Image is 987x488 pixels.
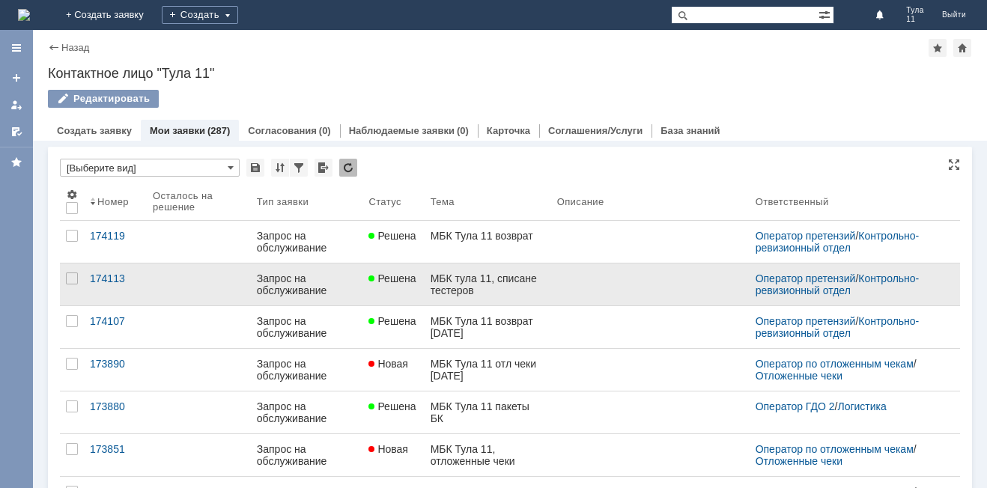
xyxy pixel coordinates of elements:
div: Тема [431,196,455,207]
a: 173880 [84,391,147,433]
div: Статус [368,196,401,207]
a: Оператор претензий [756,230,856,242]
img: logo [18,9,30,21]
div: Сортировка... [271,159,289,177]
div: 173880 [90,400,141,412]
div: (0) [319,125,331,136]
a: 174113 [84,263,147,305]
div: Обновлять список [339,159,357,177]
a: Запрос на обслуживание [251,221,363,263]
div: Фильтрация... [290,159,308,177]
span: Решена [368,315,416,327]
a: Запрос на обслуживание [251,263,363,305]
a: 173851 [84,434,147,476]
a: 174107 [84,306,147,348]
a: Оператор претензий [756,272,856,284]
div: Экспорт списка [315,159,332,177]
div: Добавить в избранное [929,39,947,57]
div: Запрос на обслуживание [257,358,357,382]
th: Статус [362,183,424,221]
a: Запрос на обслуживание [251,434,363,476]
a: Наблюдаемые заявки [349,125,455,136]
th: Тип заявки [251,183,363,221]
a: Логистика [837,400,886,412]
span: Решена [368,400,416,412]
div: 174107 [90,315,141,327]
span: Тула [906,6,924,15]
a: Отложенные чеки [756,370,842,382]
span: Решена [368,230,416,242]
a: Назад [61,42,89,53]
div: Запрос на обслуживание [257,272,357,296]
div: / [756,230,942,254]
div: Запрос на обслуживание [257,230,357,254]
div: / [756,358,942,382]
div: (0) [457,125,469,136]
div: / [756,315,942,339]
a: Мои заявки [4,93,28,117]
div: Тип заявки [257,196,309,207]
div: Номер [97,196,129,207]
a: База знаний [660,125,720,136]
div: / [756,272,942,296]
a: Контрольно-ревизионный отдел [756,315,920,339]
div: Запрос на обслуживание [257,443,357,467]
div: МБК Тула 11, отложенные чеки [431,443,545,467]
div: 173890 [90,358,141,370]
div: (287) [207,125,230,136]
a: МБК Тула 11 возврат [425,221,551,263]
a: Решена [362,306,424,348]
a: Карточка [487,125,530,136]
div: Создать [162,6,238,24]
div: МБК Тула 11 пакеты БК [431,400,545,424]
a: МБК Тула 11 отл чеки [DATE] [425,349,551,391]
div: 173851 [90,443,141,455]
div: Сделать домашней страницей [953,39,971,57]
a: МБК тула 11, списане тестеров [425,263,551,305]
a: Перейти на домашнюю страницу [18,9,30,21]
div: Сохранить вид [246,159,264,177]
th: Номер [84,183,147,221]
span: Новая [368,358,408,370]
a: Решена [362,391,424,433]
a: МБК Тула 11 пакеты БК [425,391,551,433]
a: Запрос на обслуживание [251,306,363,348]
div: Ответственный [756,196,829,207]
div: Осталось на решение [153,190,233,213]
span: 11 [906,15,924,24]
a: Новая [362,434,424,476]
div: / [756,400,942,412]
div: Описание [557,196,604,207]
a: МБК Тула 11 возврат [DATE] [425,306,551,348]
div: На всю страницу [948,159,960,171]
a: Запрос на обслуживание [251,349,363,391]
div: / [756,443,942,467]
a: Мои согласования [4,120,28,144]
a: Оператор претензий [756,315,856,327]
a: Создать заявку [57,125,132,136]
a: Оператор по отложенным чекам [756,358,914,370]
th: Осталось на решение [147,183,251,221]
a: Мои заявки [150,125,205,136]
a: МБК Тула 11, отложенные чеки [425,434,551,476]
div: МБК Тула 11 возврат [DATE] [431,315,545,339]
th: Тема [425,183,551,221]
a: Новая [362,349,424,391]
div: 174119 [90,230,141,242]
a: Контрольно-ревизионный отдел [756,230,920,254]
div: МБК тула 11, списане тестеров [431,272,545,296]
div: Запрос на обслуживание [257,400,357,424]
div: Запрос на обслуживание [257,315,357,339]
div: 174113 [90,272,141,284]
a: Согласования [248,125,317,136]
a: Контрольно-ревизионный отдел [756,272,920,296]
div: МБК Тула 11 отл чеки [DATE] [431,358,545,382]
div: МБК Тула 11 возврат [431,230,545,242]
th: Ответственный [750,183,948,221]
a: 174119 [84,221,147,263]
a: Создать заявку [4,66,28,90]
a: Отложенные чеки [756,455,842,467]
a: Соглашения/Услуги [548,125,643,136]
span: Новая [368,443,408,455]
span: Расширенный поиск [819,7,833,21]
